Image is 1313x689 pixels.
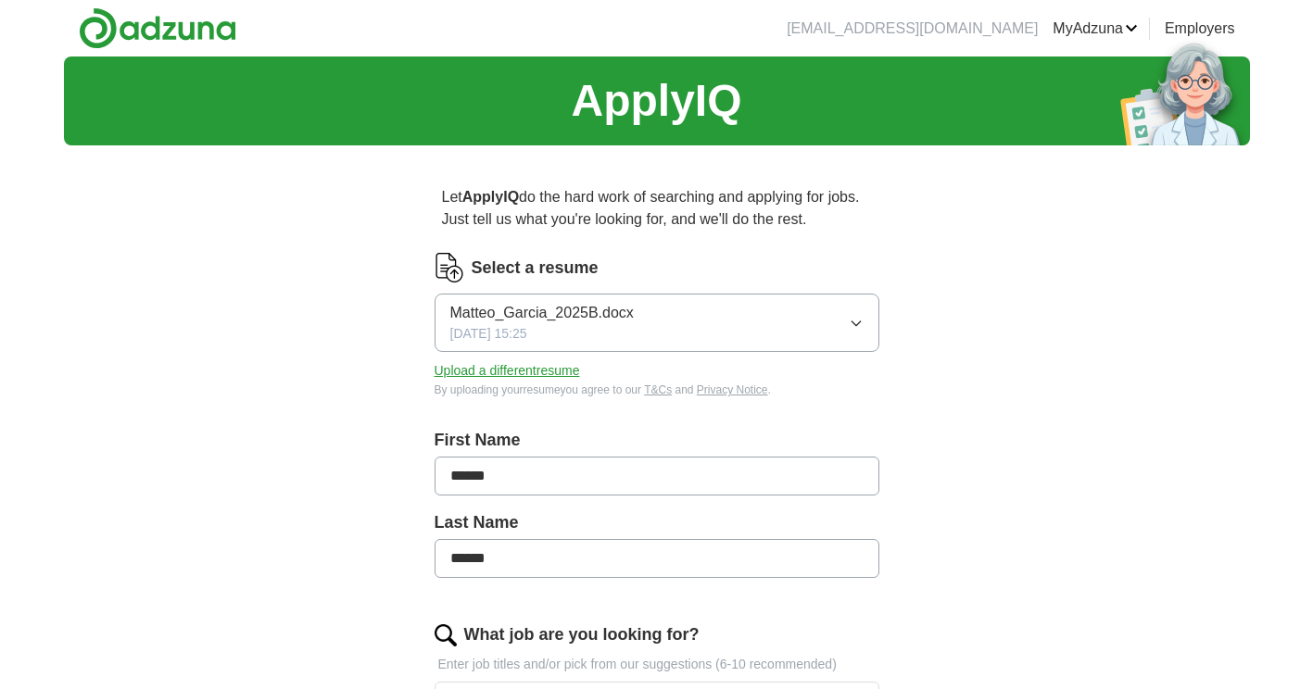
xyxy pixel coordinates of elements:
button: Matteo_Garcia_2025B.docx[DATE] 15:25 [435,294,879,352]
span: Matteo_Garcia_2025B.docx [450,302,634,324]
label: First Name [435,428,879,453]
div: By uploading your resume you agree to our and . [435,382,879,398]
a: T&Cs [644,383,672,396]
img: search.png [435,624,457,646]
h1: ApplyIQ [571,68,741,134]
p: Enter job titles and/or pick from our suggestions (6-10 recommended) [435,655,879,674]
a: MyAdzuna [1053,18,1138,40]
a: Privacy Notice [697,383,768,396]
li: [EMAIL_ADDRESS][DOMAIN_NAME] [787,18,1038,40]
p: Let do the hard work of searching and applying for jobs. Just tell us what you're looking for, an... [435,179,879,238]
button: Upload a differentresume [435,361,580,381]
label: Select a resume [472,256,599,281]
img: Adzuna logo [79,7,236,49]
strong: ApplyIQ [462,189,519,205]
label: What job are you looking for? [464,622,700,647]
a: Employers [1165,18,1235,40]
img: CV Icon [435,253,464,282]
span: [DATE] 15:25 [450,324,527,344]
label: Last Name [435,510,879,535]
